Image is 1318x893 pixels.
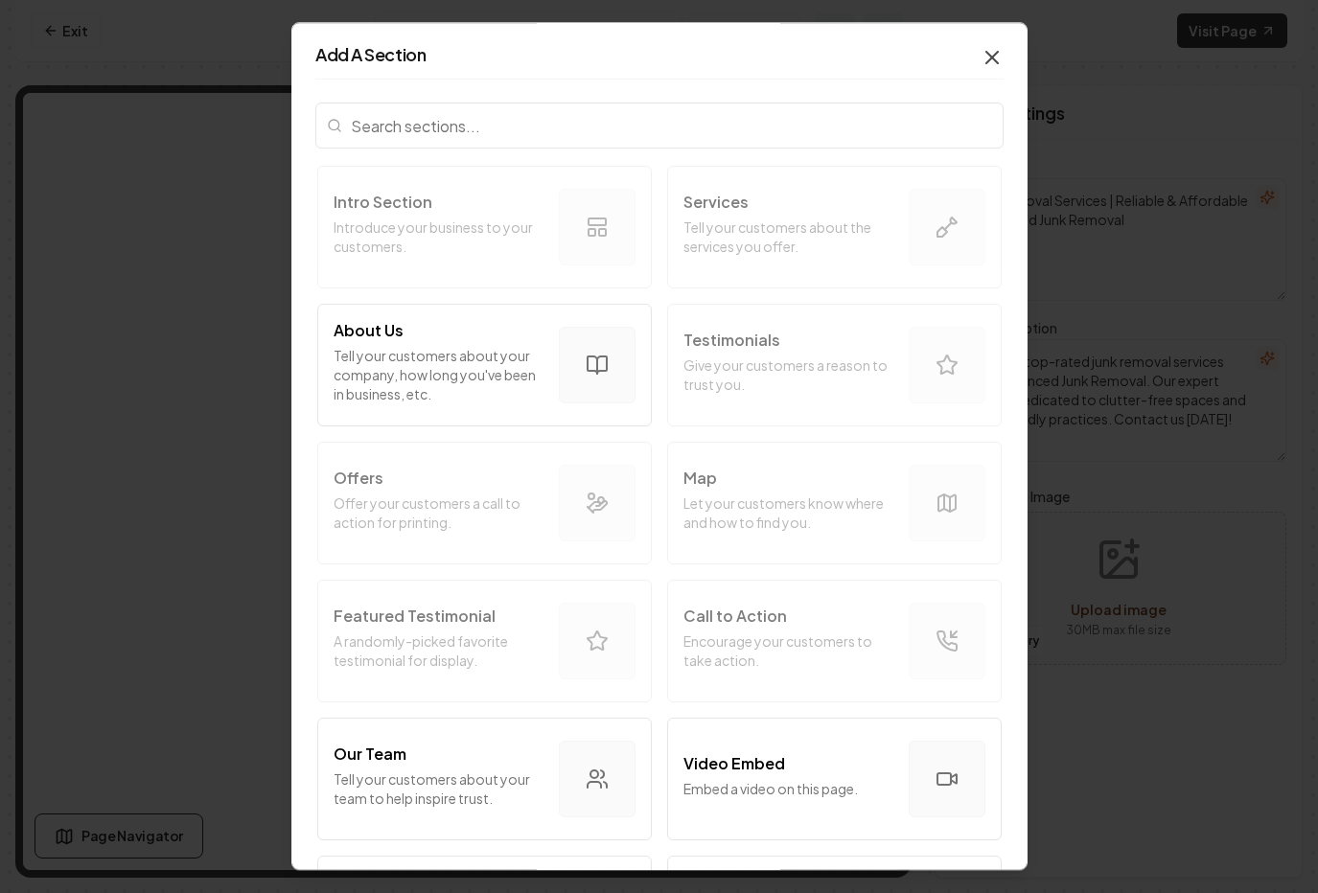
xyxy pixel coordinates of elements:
[683,752,785,775] p: Video Embed
[317,304,652,426] button: About UsTell your customers about your company, how long you've been in business, etc.
[334,346,543,403] p: Tell your customers about your company, how long you've been in business, etc.
[334,743,406,766] p: Our Team
[334,319,404,342] p: About Us
[683,779,893,798] p: Embed a video on this page.
[317,718,652,840] button: Our TeamTell your customers about your team to help inspire trust.
[315,103,1004,149] input: Search sections...
[667,718,1002,840] button: Video EmbedEmbed a video on this page.
[334,769,543,808] p: Tell your customers about your team to help inspire trust.
[315,46,1004,63] h2: Add A Section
